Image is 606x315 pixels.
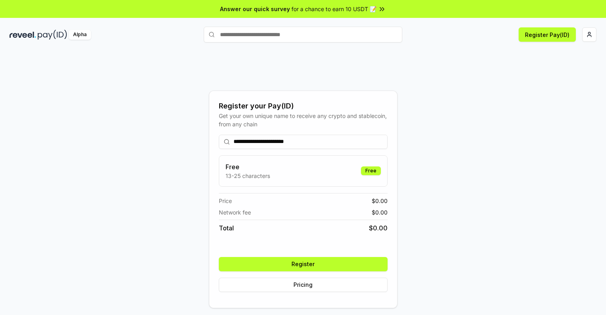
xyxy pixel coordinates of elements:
[372,197,388,205] span: $ 0.00
[69,30,91,40] div: Alpha
[219,112,388,128] div: Get your own unique name to receive any crypto and stablecoin, from any chain
[361,166,381,175] div: Free
[219,197,232,205] span: Price
[219,208,251,216] span: Network fee
[38,30,67,40] img: pay_id
[219,223,234,233] span: Total
[219,257,388,271] button: Register
[291,5,376,13] span: for a chance to earn 10 USDT 📝
[519,27,576,42] button: Register Pay(ID)
[226,162,270,172] h3: Free
[372,208,388,216] span: $ 0.00
[369,223,388,233] span: $ 0.00
[226,172,270,180] p: 13-25 characters
[220,5,290,13] span: Answer our quick survey
[10,30,36,40] img: reveel_dark
[219,278,388,292] button: Pricing
[219,100,388,112] div: Register your Pay(ID)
